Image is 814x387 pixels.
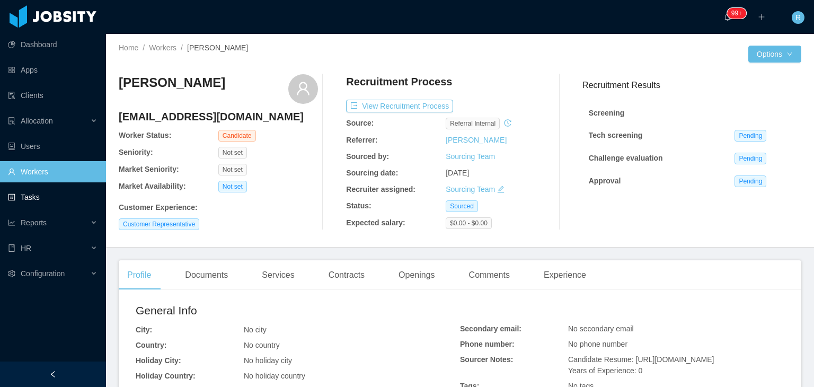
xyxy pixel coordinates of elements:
[446,185,495,193] a: Sourcing Team
[735,130,766,142] span: Pending
[346,100,453,112] button: icon: exportView Recruitment Process
[119,218,199,230] span: Customer Representative
[136,341,166,349] b: Country:
[589,109,625,117] strong: Screening
[568,324,634,333] span: No secondary email
[187,43,248,52] span: [PERSON_NAME]
[244,372,305,380] span: No holiday country
[727,8,746,19] sup: 244
[119,131,171,139] b: Worker Status:
[446,136,507,144] a: [PERSON_NAME]
[446,152,495,161] a: Sourcing Team
[346,218,405,227] b: Expected salary:
[460,340,515,348] b: Phone number:
[296,81,311,96] i: icon: user
[136,372,196,380] b: Holiday Country:
[21,218,47,227] span: Reports
[795,11,801,24] span: R
[8,117,15,125] i: icon: solution
[119,43,138,52] a: Home
[149,43,176,52] a: Workers
[735,175,766,187] span: Pending
[21,269,65,278] span: Configuration
[181,43,183,52] span: /
[8,136,98,157] a: icon: robotUsers
[320,260,373,290] div: Contracts
[8,59,98,81] a: icon: appstoreApps
[497,186,505,193] i: icon: edit
[119,182,186,190] b: Market Availability:
[346,102,453,110] a: icon: exportView Recruitment Process
[535,260,595,290] div: Experience
[119,165,179,173] b: Market Seniority:
[582,78,801,92] h3: Recruitment Results
[119,260,160,290] div: Profile
[176,260,236,290] div: Documents
[346,119,374,127] b: Source:
[218,130,256,142] span: Candidate
[244,341,280,349] span: No country
[460,355,513,364] b: Sourcer Notes:
[218,147,247,159] span: Not set
[568,355,714,375] span: Candidate Resume: [URL][DOMAIN_NAME] Years of Experience: 0
[136,302,460,319] h2: General Info
[136,326,152,334] b: City:
[346,136,377,144] b: Referrer:
[346,152,389,161] b: Sourced by:
[589,177,621,185] strong: Approval
[446,169,469,177] span: [DATE]
[589,131,643,139] strong: Tech screening
[8,244,15,252] i: icon: book
[748,46,801,63] button: Optionsicon: down
[758,13,765,21] i: icon: plus
[218,164,247,175] span: Not set
[8,270,15,277] i: icon: setting
[589,154,663,162] strong: Challenge evaluation
[446,118,500,129] span: Referral internal
[724,13,731,21] i: icon: bell
[461,260,518,290] div: Comments
[446,200,478,212] span: Sourced
[119,148,153,156] b: Seniority:
[244,356,292,365] span: No holiday city
[253,260,303,290] div: Services
[735,153,766,164] span: Pending
[119,203,198,212] b: Customer Experience :
[244,326,267,334] span: No city
[346,185,415,193] b: Recruiter assigned:
[218,181,247,192] span: Not set
[346,169,398,177] b: Sourcing date:
[21,117,53,125] span: Allocation
[8,219,15,226] i: icon: line-chart
[136,356,181,365] b: Holiday City:
[143,43,145,52] span: /
[390,260,444,290] div: Openings
[346,201,371,210] b: Status:
[8,34,98,55] a: icon: pie-chartDashboard
[8,85,98,106] a: icon: auditClients
[119,109,318,124] h4: [EMAIL_ADDRESS][DOMAIN_NAME]
[568,340,627,348] span: No phone number
[504,119,511,127] i: icon: history
[8,187,98,208] a: icon: profileTasks
[346,74,452,89] h4: Recruitment Process
[460,324,521,333] b: Secondary email:
[21,244,31,252] span: HR
[119,74,225,91] h3: [PERSON_NAME]
[8,161,98,182] a: icon: userWorkers
[446,217,492,229] span: $0.00 - $0.00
